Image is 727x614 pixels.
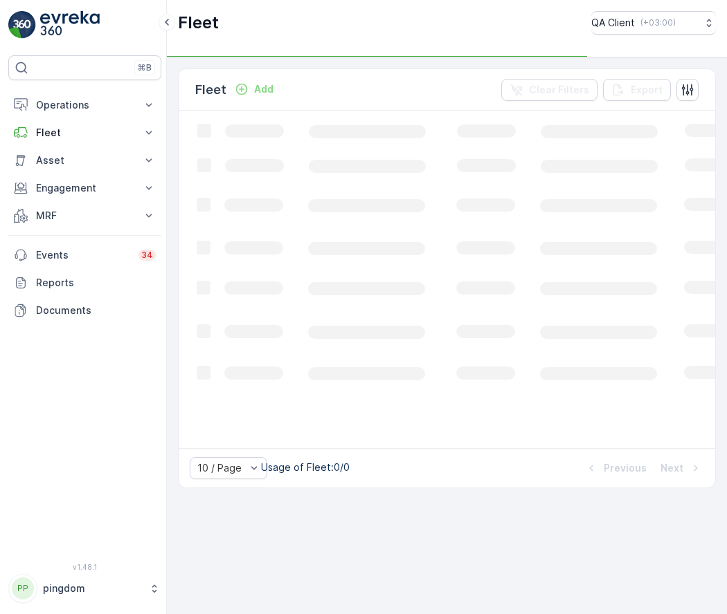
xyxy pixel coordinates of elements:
[36,276,156,290] p: Reports
[36,209,134,223] p: MRF
[8,297,161,324] a: Documents
[261,461,350,474] p: Usage of Fleet : 0/0
[229,81,279,97] button: Add
[36,126,134,140] p: Fleet
[36,304,156,317] p: Documents
[591,16,635,30] p: QA Client
[36,153,134,167] p: Asset
[8,119,161,147] button: Fleet
[659,460,704,476] button: Next
[36,248,130,262] p: Events
[8,147,161,174] button: Asset
[8,202,161,230] button: MRF
[8,11,36,39] img: logo
[12,577,34,599] div: PP
[529,83,589,97] p: Clear Filters
[501,79,598,101] button: Clear Filters
[138,62,152,73] p: ⌘B
[36,98,134,112] p: Operations
[631,83,663,97] p: Export
[8,269,161,297] a: Reports
[8,574,161,603] button: PPpingdom
[8,174,161,202] button: Engagement
[40,11,100,39] img: logo_light-DOdMpM7g.png
[661,461,683,475] p: Next
[36,181,134,195] p: Engagement
[603,79,671,101] button: Export
[141,250,153,261] p: 34
[8,91,161,119] button: Operations
[591,11,716,35] button: QA Client(+03:00)
[640,17,676,28] p: ( +03:00 )
[254,82,273,96] p: Add
[8,563,161,571] span: v 1.48.1
[583,460,648,476] button: Previous
[178,12,219,34] p: Fleet
[195,80,226,100] p: Fleet
[8,241,161,269] a: Events34
[604,461,647,475] p: Previous
[43,582,142,595] p: pingdom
